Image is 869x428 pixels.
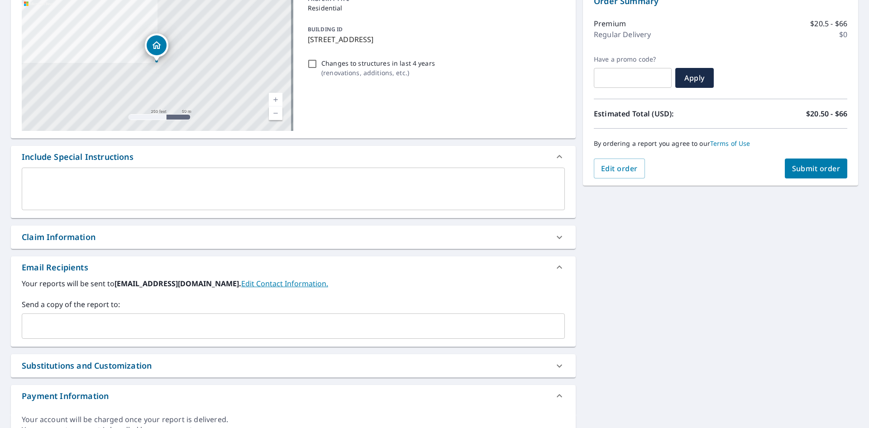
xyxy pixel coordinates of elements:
[810,18,847,29] p: $20.5 - $66
[683,73,707,83] span: Apply
[321,68,435,77] p: ( renovations, additions, etc. )
[11,256,576,278] div: Email Recipients
[806,108,847,119] p: $20.50 - $66
[308,3,561,13] p: Residential
[11,146,576,168] div: Include Special Instructions
[308,34,561,45] p: [STREET_ADDRESS]
[22,299,565,310] label: Send a copy of the report to:
[22,261,88,274] div: Email Recipients
[269,93,282,106] a: Current Level 17, Zoom In
[241,279,328,289] a: EditContactInfo
[594,29,651,40] p: Regular Delivery
[601,164,638,173] span: Edit order
[115,279,241,289] b: [EMAIL_ADDRESS][DOMAIN_NAME].
[22,278,565,289] label: Your reports will be sent to
[594,55,672,63] label: Have a promo code?
[22,360,152,372] div: Substitutions and Customization
[839,29,847,40] p: $0
[785,159,848,178] button: Submit order
[594,159,645,178] button: Edit order
[145,34,168,62] div: Dropped pin, building 1, Residential property, 9929 Lakepointe Ct Burke, VA 22015
[594,108,721,119] p: Estimated Total (USD):
[710,139,750,148] a: Terms of Use
[11,354,576,377] div: Substitutions and Customization
[594,18,626,29] p: Premium
[11,226,576,249] div: Claim Information
[22,414,565,425] div: Your account will be charged once your report is delivered.
[308,25,343,33] p: BUILDING ID
[22,231,95,243] div: Claim Information
[594,139,847,148] p: By ordering a report you agree to our
[321,58,435,68] p: Changes to structures in last 4 years
[792,164,840,173] span: Submit order
[22,151,134,163] div: Include Special Instructions
[675,68,714,88] button: Apply
[11,385,576,407] div: Payment Information
[22,390,109,402] div: Payment Information
[269,106,282,120] a: Current Level 17, Zoom Out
